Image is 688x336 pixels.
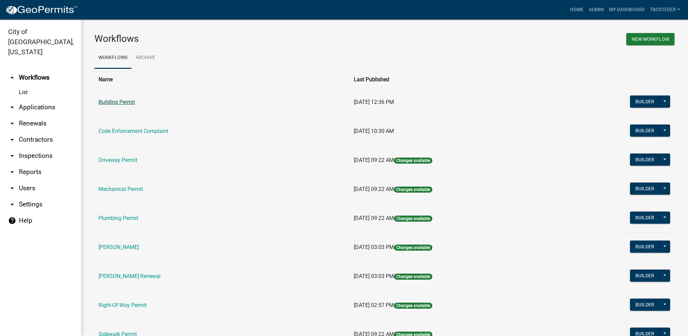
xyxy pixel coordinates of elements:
i: arrow_drop_down [8,168,16,176]
a: Driveway Permit [98,157,137,163]
button: Builder [630,241,660,253]
i: arrow_drop_down [8,200,16,208]
button: New Workflow [626,33,675,45]
a: Plumbing Permit [98,215,138,221]
span: Changes available [394,274,432,280]
a: tbosteder [647,3,683,16]
span: [DATE] 03:03 PM [354,244,394,250]
i: arrow_drop_down [8,152,16,160]
span: Changes available [394,216,432,222]
i: arrow_drop_down [8,136,16,144]
button: Builder [630,124,660,137]
a: Admin [586,3,606,16]
button: Builder [630,153,660,166]
span: [DATE] 09:22 AM [354,215,394,221]
span: [DATE] 09:22 AM [354,186,394,192]
a: [PERSON_NAME] [98,244,139,250]
a: [PERSON_NAME] Renewal [98,273,161,279]
span: [DATE] 10:30 AM [354,128,394,134]
a: Home [567,3,586,16]
span: Changes available [394,245,432,251]
i: arrow_drop_down [8,119,16,128]
span: Changes available [394,158,432,164]
h3: Workflows [94,33,379,45]
a: Workflows [94,47,132,69]
i: help [8,217,16,225]
a: Building Permit [98,99,135,105]
span: Changes available [394,303,432,309]
button: Builder [630,270,660,282]
a: Mechanical Permit [98,186,143,192]
button: Builder [630,212,660,224]
a: Code Enforcement Complaint [98,128,168,134]
span: [DATE] 09:22 AM [354,157,394,163]
th: Name [94,71,350,88]
button: Builder [630,299,660,311]
span: Changes available [394,187,432,193]
span: [DATE] 02:57 PM [354,302,394,308]
th: Last Published [350,71,557,88]
button: Builder [630,95,660,108]
i: arrow_drop_up [8,74,16,82]
button: Builder [630,183,660,195]
a: Archive [132,47,159,69]
i: arrow_drop_down [8,184,16,192]
span: [DATE] 03:03 PM [354,273,394,279]
span: [DATE] 12:36 PM [354,99,394,105]
a: My Dashboard [606,3,647,16]
i: arrow_drop_down [8,103,16,111]
a: Right-Of-Way Permit [98,302,147,308]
